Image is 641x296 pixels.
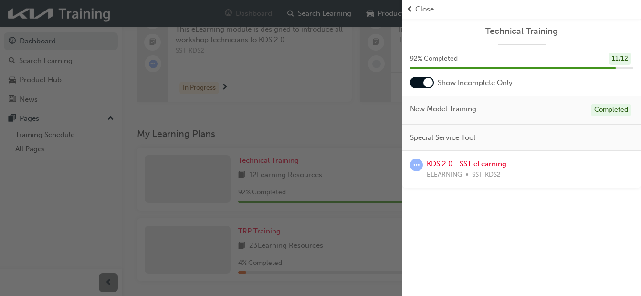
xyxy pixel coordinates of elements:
[415,4,434,15] span: Close
[609,53,631,65] div: 11 / 12
[410,26,633,37] a: Technical Training
[410,53,458,64] span: 92 % Completed
[591,104,631,116] div: Completed
[406,4,637,15] button: prev-iconClose
[427,169,462,180] span: ELEARNING
[410,104,476,115] span: New Model Training
[472,169,501,180] span: SST-KDS2
[427,159,506,168] a: KDS 2.0 - SST eLearning
[410,159,423,171] span: learningRecordVerb_ATTEMPT-icon
[406,4,413,15] span: prev-icon
[410,132,475,143] span: Special Service Tool
[438,77,513,88] span: Show Incomplete Only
